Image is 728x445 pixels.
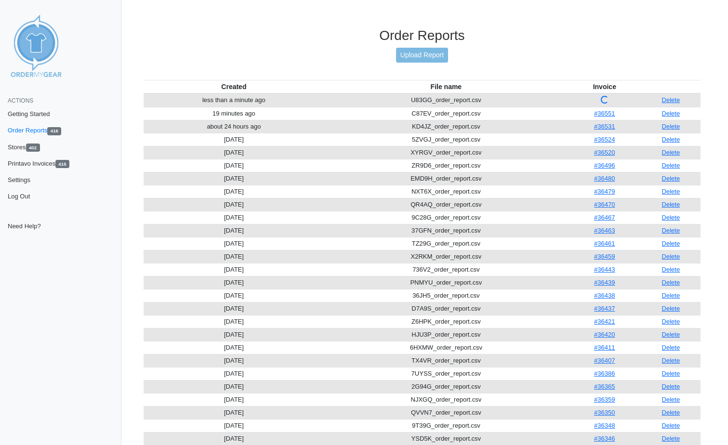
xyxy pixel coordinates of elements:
[594,266,615,273] a: #36443
[662,162,680,169] a: Delete
[144,224,324,237] td: [DATE]
[144,432,324,445] td: [DATE]
[324,250,568,263] td: X2RKM_order_report.csv
[324,198,568,211] td: QR4AQ_order_report.csv
[568,80,641,93] th: Invoice
[8,97,33,104] span: Actions
[55,160,69,168] span: 415
[594,409,615,416] a: #36350
[47,127,61,135] span: 416
[594,435,615,442] a: #36346
[324,302,568,315] td: D7A9S_order_report.csv
[324,93,568,107] td: U83GG_order_report.csv
[324,406,568,419] td: QVVN7_order_report.csv
[662,110,680,117] a: Delete
[594,344,615,351] a: #36411
[324,237,568,250] td: TZ29G_order_report.csv
[324,224,568,237] td: 37GFN_order_report.csv
[662,123,680,130] a: Delete
[662,331,680,338] a: Delete
[662,305,680,312] a: Delete
[662,214,680,221] a: Delete
[662,409,680,416] a: Delete
[662,318,680,325] a: Delete
[662,370,680,377] a: Delete
[662,175,680,182] a: Delete
[144,198,324,211] td: [DATE]
[144,419,324,432] td: [DATE]
[324,419,568,432] td: 9T39G_order_report.csv
[324,159,568,172] td: ZR9D6_order_report.csv
[594,214,615,221] a: #36467
[144,133,324,146] td: [DATE]
[396,48,448,63] a: Upload Report
[324,80,568,93] th: File name
[594,331,615,338] a: #36420
[324,393,568,406] td: NJXGQ_order_report.csv
[144,367,324,380] td: [DATE]
[144,237,324,250] td: [DATE]
[662,344,680,351] a: Delete
[144,289,324,302] td: [DATE]
[662,136,680,143] a: Delete
[324,120,568,133] td: KD4JZ_order_report.csv
[594,370,615,377] a: #36386
[594,175,615,182] a: #36480
[324,289,568,302] td: 36JH5_order_report.csv
[324,107,568,120] td: C87EV_order_report.csv
[594,292,615,299] a: #36438
[144,393,324,406] td: [DATE]
[324,367,568,380] td: 7UYSS_order_report.csv
[594,253,615,260] a: #36459
[324,328,568,341] td: HJU3P_order_report.csv
[324,354,568,367] td: TX4VR_order_report.csv
[144,159,324,172] td: [DATE]
[144,315,324,328] td: [DATE]
[662,240,680,247] a: Delete
[594,357,615,364] a: #36407
[324,432,568,445] td: YSD5K_order_report.csv
[662,357,680,364] a: Delete
[324,380,568,393] td: 2G94G_order_report.csv
[324,211,568,224] td: 9C28G_order_report.csv
[324,263,568,276] td: 736V2_order_report.csv
[662,149,680,156] a: Delete
[144,93,324,107] td: less than a minute ago
[144,263,324,276] td: [DATE]
[662,188,680,195] a: Delete
[594,318,615,325] a: #36421
[324,276,568,289] td: PNMYU_order_report.csv
[594,422,615,429] a: #36348
[144,302,324,315] td: [DATE]
[144,107,324,120] td: 19 minutes ago
[144,406,324,419] td: [DATE]
[144,172,324,185] td: [DATE]
[662,435,680,442] a: Delete
[594,136,615,143] a: #36524
[144,211,324,224] td: [DATE]
[144,328,324,341] td: [DATE]
[144,250,324,263] td: [DATE]
[594,201,615,208] a: #36470
[594,162,615,169] a: #36496
[662,96,680,104] a: Delete
[324,341,568,354] td: 6HXMW_order_report.csv
[662,422,680,429] a: Delete
[662,266,680,273] a: Delete
[26,144,40,152] span: 402
[594,188,615,195] a: #36479
[662,279,680,286] a: Delete
[662,383,680,390] a: Delete
[144,380,324,393] td: [DATE]
[594,123,615,130] a: #36531
[144,146,324,159] td: [DATE]
[662,253,680,260] a: Delete
[594,240,615,247] a: #36461
[324,172,568,185] td: EMD9H_order_report.csv
[324,146,568,159] td: XYRGV_order_report.csv
[324,133,568,146] td: 5ZVGJ_order_report.csv
[144,27,701,44] h3: Order Reports
[324,315,568,328] td: Z6HPK_order_report.csv
[144,341,324,354] td: [DATE]
[594,227,615,234] a: #36463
